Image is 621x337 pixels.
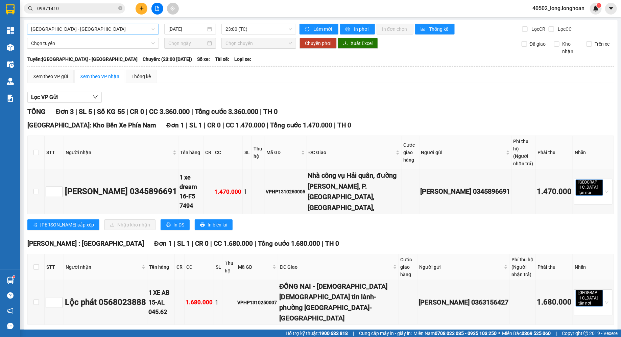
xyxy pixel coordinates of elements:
span: | [174,240,175,247]
span: ⚪️ [498,332,500,335]
span: Người gửi [419,263,503,271]
span: Hải Phòng - Hà Nội [31,24,155,34]
div: [PERSON_NAME] 0345896691 [421,186,510,197]
th: Phải thu [536,254,573,280]
strong: 1900 633 818 [319,331,348,336]
span: 23:00 (TC) [225,24,292,34]
span: SL 5 [79,107,92,116]
span: TỔNG [27,107,46,116]
span: | [556,330,557,337]
span: copyright [583,331,588,336]
span: 1 [598,3,600,8]
button: syncLàm mới [300,24,338,34]
span: | [334,121,336,129]
img: logo-vxr [6,4,15,15]
button: downloadNhập kho nhận [104,219,156,230]
span: plus [139,6,144,11]
span: Đã giao [527,40,549,48]
span: Mã GD [238,263,271,271]
div: [PERSON_NAME] 0345896691 [65,185,177,198]
img: warehouse-icon [7,78,14,85]
span: Tổng cước 3.360.000 [195,107,258,116]
span: sync [305,27,311,32]
span: Người nhận [66,149,171,156]
div: Xem theo VP nhận [80,73,119,80]
span: [GEOGRAPHIC_DATA]: Kho Bến Xe Phía Nam [27,121,156,129]
span: search [28,6,33,11]
button: sort-ascending[PERSON_NAME] sắp xếp [27,219,99,230]
button: Chuyển phơi [300,38,337,49]
sup: 1 [597,3,601,8]
th: Tên hàng [178,136,204,169]
span: | [75,107,77,116]
div: 1.470.000 [537,186,572,198]
span: | [126,107,128,116]
div: 1.470.000 [214,187,241,196]
button: plus [136,3,147,15]
span: Người gửi [421,149,505,156]
div: 1.680.000 [537,296,572,308]
button: file-add [151,3,163,15]
img: icon-new-feature [593,5,599,11]
th: CR [175,254,185,280]
span: In DS [173,221,184,228]
span: Lọc VP Gửi [31,93,58,101]
span: Chọn chuyến [225,38,292,48]
th: SL [214,254,223,280]
span: Đơn 1 [166,121,184,129]
button: bar-chartThống kê [415,24,455,34]
img: warehouse-icon [7,277,14,284]
span: Số xe: [197,55,210,63]
span: In biên lai [208,221,227,228]
span: Lọc CC [555,25,573,33]
span: [PERSON_NAME] : [GEOGRAPHIC_DATA] [27,240,144,247]
span: TH 0 [338,121,352,129]
span: Người nhận [66,263,140,271]
span: CC 3.360.000 [149,107,190,116]
span: message [7,323,14,329]
th: CC [213,136,243,169]
span: SL 1 [189,121,202,129]
span: Xuất Excel [351,40,373,47]
span: TH 0 [326,240,339,247]
div: 1 XE AB 15-AL 045.62 [148,288,173,317]
span: | [192,240,193,247]
span: Đơn 3 [56,107,74,116]
strong: 0369 525 060 [522,331,551,336]
div: 1.680.000 [186,298,213,307]
th: Phải thu [536,136,573,169]
span: download [343,41,348,46]
span: Thống kê [429,25,449,33]
span: Loại xe: [234,55,251,63]
th: STT [45,136,64,169]
button: printerIn biên lai [195,219,233,230]
div: Xem theo VP gửi [33,73,68,80]
button: caret-down [605,3,617,15]
td: VPHP1310250005 [265,169,307,214]
img: warehouse-icon [7,61,14,68]
td: VPHP1310250007 [236,280,278,325]
span: notification [7,308,14,314]
span: | [204,121,206,129]
button: printerIn phơi [340,24,375,34]
div: 1 xe dream 16-F5 7494 [180,173,202,211]
span: printer [166,222,171,228]
span: Đơn 1 [154,240,172,247]
span: In phơi [354,25,369,33]
span: | [186,121,188,129]
span: close-circle [118,5,122,12]
th: Phí thu hộ (Người nhận trả) [512,136,536,169]
div: 1 [215,298,222,307]
span: [PERSON_NAME] sắp xếp [40,221,94,228]
span: Chuyến: (23:00 [DATE]) [143,55,192,63]
span: [GEOGRAPHIC_DATA] tận nơi [576,290,603,307]
span: Tài xế: [215,55,229,63]
span: ĐC Giao [309,149,395,156]
span: CR 0 [195,240,209,247]
span: question-circle [7,292,14,299]
th: STT [45,254,64,280]
span: Hỗ trợ kỹ thuật: [286,330,348,337]
b: Tuyến: [GEOGRAPHIC_DATA] - [GEOGRAPHIC_DATA] [27,56,138,62]
strong: 0708 023 035 - 0935 103 250 [435,331,497,336]
span: [GEOGRAPHIC_DATA] tận nơi [576,179,603,196]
